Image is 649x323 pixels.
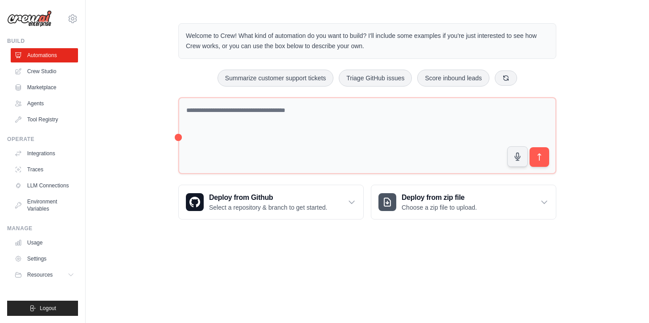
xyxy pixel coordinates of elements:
span: Logout [40,305,56,312]
a: Tool Registry [11,112,78,127]
button: Score inbound leads [417,70,489,87]
button: Resources [11,268,78,282]
div: Build [7,37,78,45]
button: Logout [7,301,78,316]
p: Select a repository & branch to get started. [209,203,327,212]
a: Environment Variables [11,195,78,216]
a: Traces [11,162,78,177]
div: Manage [7,225,78,232]
p: Welcome to Crew! What kind of automation do you want to build? I'll include some examples if you'... [186,31,549,51]
button: Summarize customer support tickets [218,70,333,87]
a: Marketplace [11,80,78,95]
a: LLM Connections [11,178,78,193]
button: Triage GitHub issues [339,70,412,87]
h3: Deploy from zip file [402,192,477,203]
a: Usage [11,236,78,250]
a: Automations [11,48,78,62]
a: Integrations [11,146,78,161]
img: Logo [7,10,52,27]
span: Resources [27,271,53,278]
div: Operate [7,136,78,143]
a: Agents [11,96,78,111]
a: Crew Studio [11,64,78,79]
a: Settings [11,252,78,266]
h3: Deploy from Github [209,192,327,203]
p: Choose a zip file to upload. [402,203,477,212]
